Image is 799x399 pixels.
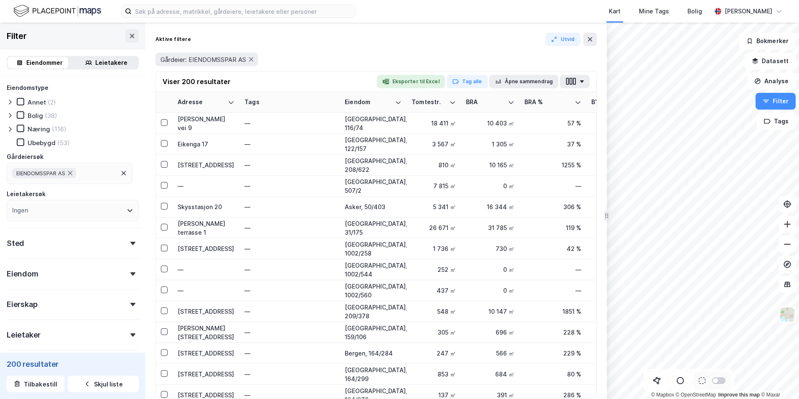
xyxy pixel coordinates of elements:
[687,6,702,16] div: Bolig
[244,200,335,214] div: —
[178,161,234,169] div: [STREET_ADDRESS]
[7,238,24,248] div: Sted
[132,5,355,18] input: Søk på adresse, matrikkel, gårdeiere, leietakere eller personer
[466,161,514,169] div: 10 165 ㎡
[524,286,581,295] div: —
[155,36,191,43] div: Aktive filtere
[28,125,50,133] div: Næring
[466,119,514,128] div: 10 403 ㎡
[345,202,402,211] div: Asker, 50/403
[28,98,46,106] div: Annet
[591,307,640,316] div: 1 449 ㎡
[160,56,246,64] span: Gårdeier: EIENDOMSSPAR AS
[345,349,402,358] div: Bergen, 164/284
[244,221,335,235] div: —
[28,112,43,120] div: Bolig
[345,261,402,279] div: [GEOGRAPHIC_DATA], 1002/544
[412,140,456,148] div: 3 567 ㎡
[412,119,456,128] div: 18 411 ㎡
[345,303,402,320] div: [GEOGRAPHIC_DATA], 209/378
[757,113,796,130] button: Tags
[466,182,514,190] div: 0 ㎡
[244,305,335,318] div: —
[163,77,231,87] div: Viser 200 resultater
[178,324,234,341] div: [PERSON_NAME][STREET_ADDRESS]
[524,119,581,128] div: 57 %
[591,349,640,358] div: 143 ㎡
[13,4,101,18] img: logo.f888ab2527a4732fd821a326f86c7f29.svg
[591,328,640,337] div: 184 ㎡
[244,98,335,106] div: Tags
[466,140,514,148] div: 1 305 ㎡
[466,349,514,358] div: 566 ㎡
[7,83,48,93] div: Eiendomstype
[7,152,43,162] div: Gårdeiersøk
[545,33,580,46] button: Utvid
[244,242,335,256] div: —
[178,219,234,237] div: [PERSON_NAME] terrasse 1
[524,161,581,169] div: 1255 %
[756,93,796,110] button: Filter
[345,366,402,383] div: [GEOGRAPHIC_DATA], 164/299
[178,370,234,379] div: [STREET_ADDRESS]
[591,119,640,128] div: 1 540 ㎡
[345,115,402,132] div: [GEOGRAPHIC_DATA], 116/74
[7,269,38,279] div: Eiendom
[524,223,581,232] div: 119 %
[466,202,514,211] div: 16 344 ㎡
[178,244,234,253] div: [STREET_ADDRESS]
[178,115,234,132] div: [PERSON_NAME] vei 9
[178,265,234,274] div: —
[16,170,65,176] span: EIENDOMSSPAR AS
[591,202,640,211] div: 4 206 ㎡
[244,347,335,360] div: —
[178,202,234,211] div: Skysstasjon 20
[725,6,772,16] div: [PERSON_NAME]
[676,392,716,398] a: OpenStreetMap
[48,98,56,106] div: (2)
[447,75,488,88] button: Tag alle
[651,392,674,398] a: Mapbox
[524,307,581,316] div: 1851 %
[178,182,234,190] div: —
[178,307,234,316] div: [STREET_ADDRESS]
[28,139,56,147] div: Ubebygd
[7,189,46,199] div: Leietakersøk
[524,370,581,379] div: 80 %
[412,265,456,274] div: 252 ㎡
[244,138,335,151] div: —
[12,205,28,215] div: Ingen
[244,263,335,276] div: —
[68,376,139,392] button: Skjul liste
[345,177,402,195] div: [GEOGRAPHIC_DATA], 507/2
[745,53,796,69] button: Datasett
[757,359,799,399] div: Kontrollprogram for chat
[412,182,456,190] div: 7 815 ㎡
[178,140,234,148] div: Eikenga 17
[244,179,335,193] div: —
[345,219,402,237] div: [GEOGRAPHIC_DATA], 31/175
[244,284,335,297] div: —
[26,58,63,68] div: Eiendommer
[639,6,669,16] div: Mine Tags
[757,359,799,399] iframe: Chat Widget
[178,98,224,106] div: Adresse
[7,29,27,43] div: Filter
[591,98,630,106] div: BYA
[466,328,514,337] div: 696 ㎡
[412,328,456,337] div: 305 ㎡
[412,223,456,232] div: 26 671 ㎡
[244,117,335,130] div: —
[591,244,640,253] div: 1 002 ㎡
[52,125,66,133] div: (116)
[412,286,456,295] div: 437 ㎡
[57,139,70,147] div: (53)
[412,244,456,253] div: 1 736 ㎡
[779,307,795,322] img: Z
[466,98,504,106] div: BRA
[747,73,796,90] button: Analyse
[591,223,640,232] div: 6 847 ㎡
[345,156,402,174] div: [GEOGRAPHIC_DATA], 208/622
[345,282,402,299] div: [GEOGRAPHIC_DATA], 1002/560
[524,244,581,253] div: 42 %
